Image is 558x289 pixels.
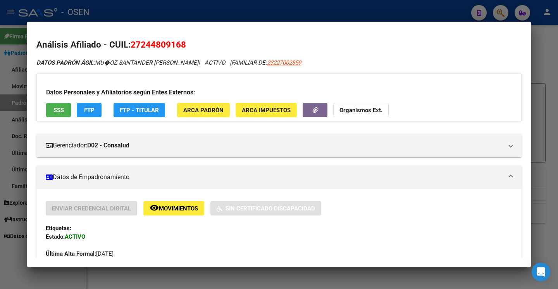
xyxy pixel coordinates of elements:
[36,59,301,66] i: | ACTIVO |
[52,205,131,212] span: Enviar Credencial Digital
[183,107,224,114] span: ARCA Padrón
[46,233,65,240] strong: Estado:
[77,103,102,117] button: FTP
[46,250,114,257] span: [DATE]
[46,250,96,257] strong: Última Alta Formal:
[339,107,382,114] strong: Organismos Ext.
[159,205,198,212] span: Movimientos
[210,201,321,215] button: Sin Certificado Discapacidad
[236,103,297,117] button: ARCA Impuestos
[150,203,159,212] mat-icon: remove_red_eye
[177,103,230,117] button: ARCA Padrón
[36,59,198,66] span: MU�OZ SANTANDER [PERSON_NAME]
[226,205,315,212] span: Sin Certificado Discapacidad
[532,263,550,281] div: Open Intercom Messenger
[36,38,522,51] h2: Análisis Afiliado - CUIL:
[143,201,204,215] button: Movimientos
[242,107,291,114] span: ARCA Impuestos
[267,59,301,66] span: 23227002859
[36,134,522,157] mat-expansion-panel-header: Gerenciador:D02 - Consalud
[46,225,71,232] strong: Etiquetas:
[84,107,95,114] span: FTP
[87,141,129,150] strong: D02 - Consalud
[36,59,95,66] strong: DATOS PADRÓN ÁGIL:
[53,107,64,114] span: SSS
[231,59,301,66] span: FAMILIAR DE:
[120,107,159,114] span: FTP - Titular
[65,233,85,240] strong: ACTIVO
[46,88,512,97] h3: Datos Personales y Afiliatorios según Entes Externos:
[46,201,137,215] button: Enviar Credencial Digital
[36,166,522,189] mat-expansion-panel-header: Datos de Empadronamiento
[46,141,503,150] mat-panel-title: Gerenciador:
[46,103,71,117] button: SSS
[46,173,503,182] mat-panel-title: Datos de Empadronamiento
[114,103,165,117] button: FTP - Titular
[131,39,186,50] span: 27244809168
[333,103,389,117] button: Organismos Ext.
